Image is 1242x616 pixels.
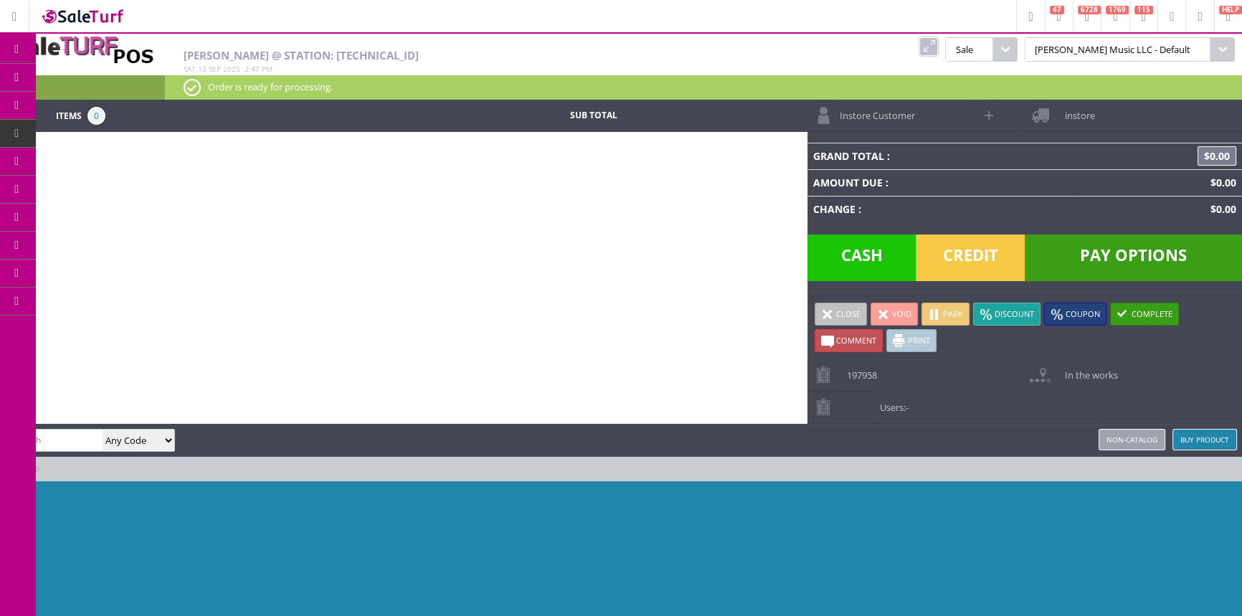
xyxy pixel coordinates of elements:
span: 2 [245,64,249,74]
span: 47 [251,64,260,74]
span: Credit [916,234,1025,281]
a: Coupon [1044,303,1106,326]
span: In the works [1057,359,1117,382]
span: [PERSON_NAME] Music LLC - Default [1025,37,1210,62]
span: Pay Options [1025,234,1242,281]
span: $0.00 [1198,146,1236,166]
span: 1769 [1106,6,1129,14]
span: 115 [1134,6,1153,14]
span: Sep [209,64,221,74]
span: Comment [836,335,876,346]
span: Cash [807,234,916,281]
span: $0.00 [1205,176,1236,189]
a: Discount [973,303,1040,326]
a: Buy Product [1172,429,1237,450]
td: Sub Total [484,107,702,125]
span: instore [1057,100,1094,122]
span: 197958 [840,359,877,382]
img: SaleTurf [40,6,126,26]
a: Close [815,303,867,326]
span: HELP [1219,6,1242,14]
span: Instore Customer [833,100,915,122]
span: 13 [198,64,207,74]
input: Search [6,430,103,450]
td: Grand Total : [807,143,1078,169]
span: , : [184,64,272,74]
span: 2025 [223,64,240,74]
a: Complete [1110,303,1179,326]
span: 6728 [1078,6,1101,14]
td: Amount Due : [807,169,1078,196]
td: Change : [807,196,1078,222]
a: Void [871,303,918,326]
a: Print [886,329,937,352]
span: 47 [1050,6,1064,14]
p: Order is ready for processing. [184,79,1223,95]
span: Sat [184,64,196,74]
span: $0.00 [1205,202,1236,216]
a: Non-catalog [1099,429,1165,450]
span: Sale [945,37,992,62]
span: Users: [873,392,909,414]
span: Items [56,107,82,123]
a: Park [921,303,970,326]
span: pm [262,64,272,74]
span: - [906,401,909,414]
h2: [PERSON_NAME] @ Station: [TECHNICAL_ID] [184,49,805,62]
span: 0 [87,107,105,125]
